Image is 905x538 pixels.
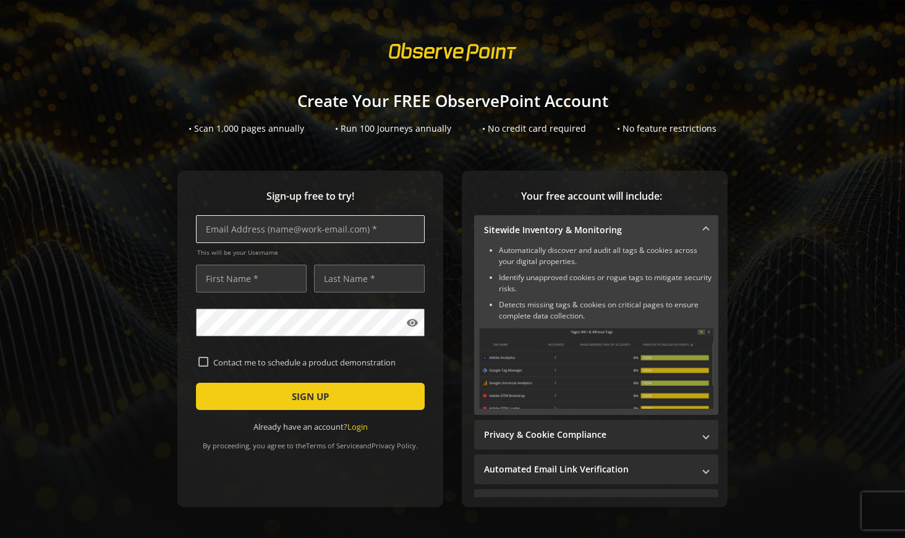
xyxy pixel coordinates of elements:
a: Login [347,421,368,432]
span: Sign-up free to try! [196,189,425,203]
mat-icon: visibility [406,317,419,329]
mat-panel-title: Privacy & Cookie Compliance [484,429,694,441]
div: Sitewide Inventory & Monitoring [474,245,718,415]
div: • Run 100 Journeys annually [335,122,451,135]
span: SIGN UP [292,385,329,408]
img: Sitewide Inventory & Monitoring [479,328,713,409]
div: • No feature restrictions [617,122,716,135]
span: Your free account will include: [474,189,709,203]
li: Automatically discover and audit all tags & cookies across your digital properties. [499,245,713,267]
mat-expansion-panel-header: Sitewide Inventory & Monitoring [474,215,718,245]
button: SIGN UP [196,383,425,410]
li: Identify unapproved cookies or rogue tags to mitigate security risks. [499,272,713,294]
div: • No credit card required [482,122,586,135]
mat-expansion-panel-header: Performance Monitoring with Web Vitals [474,489,718,519]
mat-expansion-panel-header: Automated Email Link Verification [474,455,718,484]
mat-panel-title: Automated Email Link Verification [484,463,694,476]
input: First Name * [196,265,307,292]
mat-panel-title: Sitewide Inventory & Monitoring [484,224,694,236]
li: Detects missing tags & cookies on critical pages to ensure complete data collection. [499,299,713,322]
a: Terms of Service [306,441,359,450]
div: • Scan 1,000 pages annually [189,122,304,135]
span: This will be your Username [197,248,425,257]
div: By proceeding, you agree to the and . [196,433,425,450]
a: Privacy Policy [372,441,416,450]
input: Last Name * [314,265,425,292]
input: Email Address (name@work-email.com) * [196,215,425,243]
mat-expansion-panel-header: Privacy & Cookie Compliance [474,420,718,450]
label: Contact me to schedule a product demonstration [208,357,422,368]
div: Already have an account? [196,421,425,433]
